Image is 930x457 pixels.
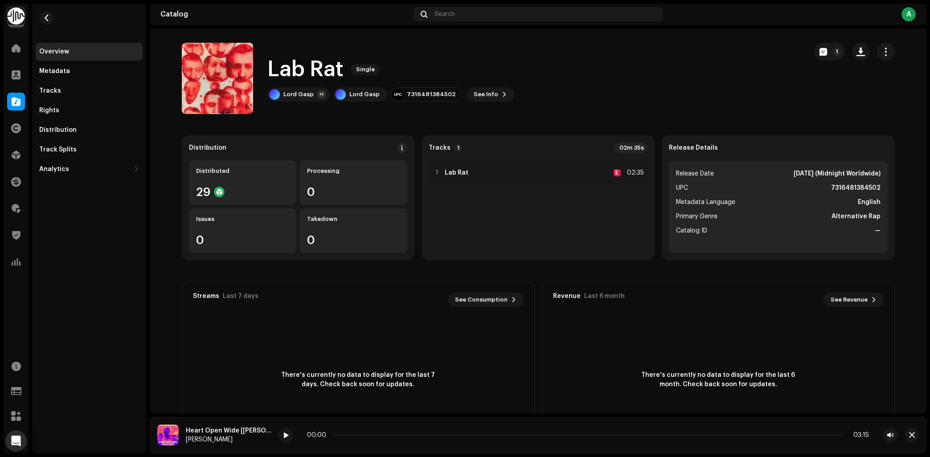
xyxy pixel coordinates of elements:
[36,102,143,119] re-m-nav-item: Rights
[553,293,581,300] div: Revenue
[39,166,69,173] div: Analytics
[196,216,289,223] div: Issues
[278,371,438,389] span: There's currently no data to display for the last 7 days. Check back soon for updates.
[307,432,330,439] div: 00:00
[434,11,455,18] span: Search
[7,7,25,25] img: 0f74c21f-6d1c-4dbc-9196-dbddad53419e
[351,64,380,75] span: Single
[901,7,916,21] div: A
[638,371,799,389] span: There's currently no data to display for the last 6 month. Check back soon for updates.
[474,86,498,103] span: See Info
[317,90,326,99] div: +1
[875,225,881,236] strong: —
[157,424,179,446] img: d293b613-6cf3-485b-ae15-bdbd6c856edc
[676,211,717,222] span: Primary Genre
[349,91,380,98] div: Lord Gasp
[193,293,219,300] div: Streams
[676,225,707,236] span: Catalog ID
[429,144,451,151] strong: Tracks
[614,169,621,176] div: E
[196,167,289,175] div: Distributed
[614,143,647,153] div: 02m 35s
[39,146,77,153] div: Track Splits
[584,293,625,300] div: Last 6 month
[39,126,77,134] div: Distribution
[823,293,884,307] button: See Revenue
[407,91,455,98] div: 7316481384502
[307,167,400,175] div: Processing
[5,430,27,452] div: Open Intercom Messenger
[676,197,735,208] span: Metadata Language
[676,183,688,193] span: UPC
[186,436,271,443] div: [PERSON_NAME]
[307,216,400,223] div: Takedown
[160,11,410,18] div: Catalog
[189,144,226,151] div: Distribution
[676,168,714,179] span: Release Date
[39,68,70,75] div: Metadata
[467,87,514,102] button: See Info
[36,82,143,100] re-m-nav-item: Tracks
[814,43,845,61] button: 1
[36,43,143,61] re-m-nav-item: Overview
[455,291,508,309] span: See Consumption
[831,291,868,309] span: See Revenue
[267,55,344,84] h1: Lab Rat
[283,91,314,98] div: Lord Gasp
[39,48,69,55] div: Overview
[445,169,468,176] strong: Lab Rat
[846,432,869,439] div: 03:15
[223,293,258,300] div: Last 7 days
[832,47,841,56] p-badge: 1
[858,197,881,208] strong: English
[624,167,644,178] div: 02:35
[186,427,271,434] div: Heart Open Wide [[PERSON_NAME] Revibe]
[39,107,59,114] div: Rights
[832,211,881,222] strong: Alternative Rap
[36,62,143,80] re-m-nav-item: Metadata
[794,168,881,179] strong: [DATE] (Midnight Worldwide)
[831,183,881,193] strong: 7316481384502
[454,144,462,152] p-badge: 1
[448,293,524,307] button: See Consumption
[669,144,718,151] strong: Release Details
[36,121,143,139] re-m-nav-item: Distribution
[36,141,143,159] re-m-nav-item: Track Splits
[39,87,61,94] div: Tracks
[36,160,143,178] re-m-nav-dropdown: Analytics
